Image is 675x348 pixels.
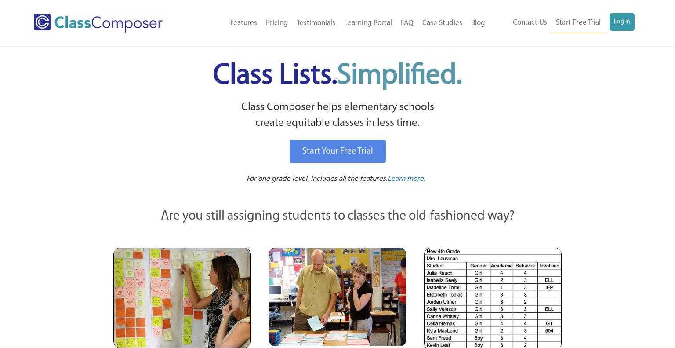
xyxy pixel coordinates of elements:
p: Class Composer helps elementary schools create equitable classes in less time. [112,99,563,132]
a: Start Your Free Trial [290,140,386,163]
img: Blue and Pink Paper Cards [269,248,406,346]
img: Class Composer [34,14,163,33]
a: Contact Us [508,13,552,33]
a: FAQ [396,14,418,33]
a: Blog [467,14,490,33]
span: For one grade level. Includes all the features. [247,175,388,183]
p: Are you still assigning students to classes the old-fashioned way? [113,207,562,226]
a: Learn more. [388,174,425,185]
a: Pricing [261,14,292,33]
span: Start Your Free Trial [302,147,373,156]
a: Features [226,14,261,33]
a: Testimonials [292,14,340,33]
span: Class Lists. [213,62,462,90]
a: Start Free Trial [552,13,605,33]
span: Simplified. [337,62,462,90]
nav: Header Menu [192,14,489,33]
a: Case Studies [418,14,467,33]
span: Learn more. [388,175,425,183]
img: Teachers Looking at Sticky Notes [113,248,251,348]
a: Log In [610,13,635,31]
nav: Header Menu [490,13,635,33]
a: Learning Portal [340,14,396,33]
